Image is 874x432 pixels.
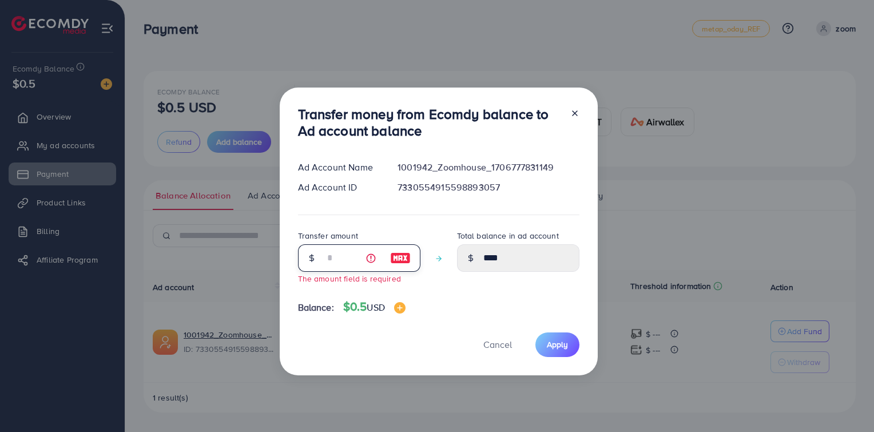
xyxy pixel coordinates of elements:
[394,302,406,314] img: image
[298,106,561,139] h3: Transfer money from Ecomdy balance to Ad account balance
[825,381,865,423] iframe: Chat
[298,301,334,314] span: Balance:
[289,161,389,174] div: Ad Account Name
[483,338,512,351] span: Cancel
[343,300,406,314] h4: $0.5
[535,332,579,357] button: Apply
[367,301,384,314] span: USD
[388,161,588,174] div: 1001942_Zoomhouse_1706777831149
[289,181,389,194] div: Ad Account ID
[390,251,411,265] img: image
[457,230,559,241] label: Total balance in ad account
[298,230,358,241] label: Transfer amount
[469,332,526,357] button: Cancel
[547,339,568,350] span: Apply
[388,181,588,194] div: 7330554915598893057
[298,273,401,284] small: The amount field is required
